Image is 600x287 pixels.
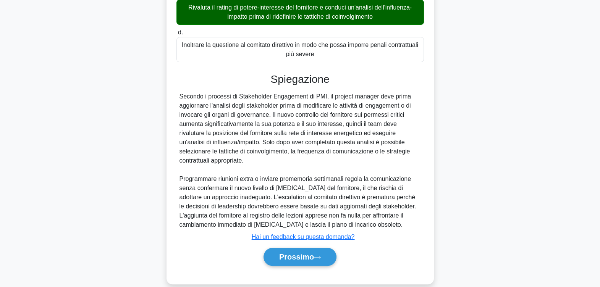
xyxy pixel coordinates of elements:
[252,234,355,240] a: Hai un feedback su questa domanda?
[176,37,424,62] div: Inoltrare la questione al comitato direttivo in modo che possa imporre penali contrattuali più se...
[264,248,336,266] button: Prossimo
[279,253,314,261] font: Prossimo
[180,92,421,229] div: Secondo i processi di Stakeholder Engagement di PMI, il project manager deve prima aggiornare l'a...
[178,29,183,35] span: d.
[181,73,419,86] h3: Spiegazione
